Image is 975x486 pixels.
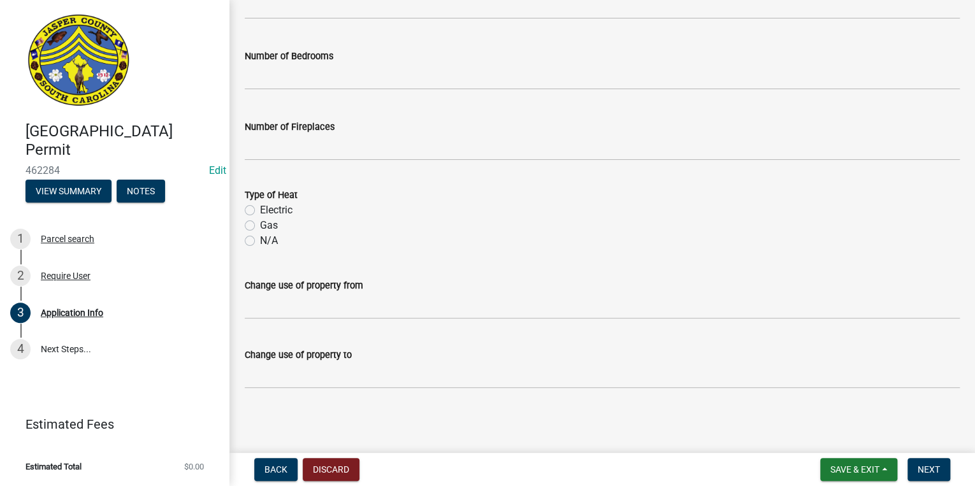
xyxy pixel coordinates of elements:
[25,187,112,197] wm-modal-confirm: Summary
[41,308,103,317] div: Application Info
[117,180,165,203] button: Notes
[209,164,226,176] a: Edit
[830,464,879,475] span: Save & Exit
[260,218,278,233] label: Gas
[10,266,31,286] div: 2
[245,282,363,290] label: Change use of property from
[10,411,209,437] a: Estimated Fees
[25,122,219,159] h4: [GEOGRAPHIC_DATA] Permit
[10,229,31,249] div: 1
[41,271,90,280] div: Require User
[10,303,31,323] div: 3
[254,458,298,481] button: Back
[918,464,940,475] span: Next
[260,203,292,218] label: Electric
[209,164,226,176] wm-modal-confirm: Edit Application Number
[25,13,132,109] img: Jasper County, South Carolina
[245,351,352,360] label: Change use of property to
[245,123,335,132] label: Number of Fireplaces
[184,462,204,471] span: $0.00
[245,191,298,200] label: Type of Heat
[10,339,31,359] div: 4
[25,164,204,176] span: 462284
[260,233,278,248] label: N/A
[25,462,82,471] span: Estimated Total
[303,458,359,481] button: Discard
[25,180,112,203] button: View Summary
[264,464,287,475] span: Back
[117,187,165,197] wm-modal-confirm: Notes
[820,458,897,481] button: Save & Exit
[41,234,94,243] div: Parcel search
[907,458,950,481] button: Next
[245,52,333,61] label: Number of Bedrooms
